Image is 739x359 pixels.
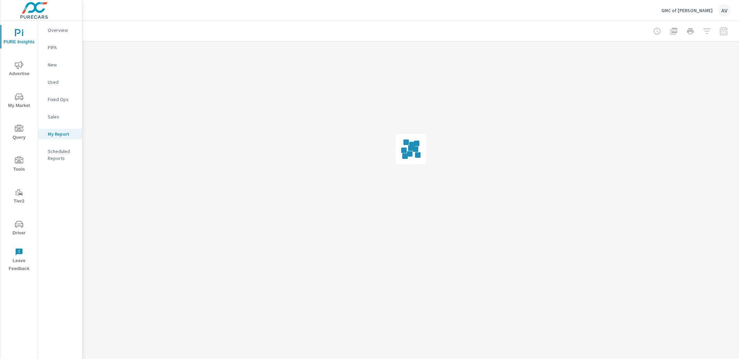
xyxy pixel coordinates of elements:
[48,131,77,137] p: My Report
[48,44,77,51] p: PIPA
[661,7,713,14] p: GMC of [PERSON_NAME]
[38,25,82,35] div: Overview
[2,188,36,205] span: Tier2
[38,129,82,139] div: My Report
[2,61,36,78] span: Advertise
[48,79,77,86] p: Used
[2,220,36,237] span: Driver
[38,77,82,87] div: Used
[48,96,77,103] p: Fixed Ops
[38,60,82,70] div: New
[718,4,731,17] div: AV
[2,125,36,142] span: Query
[48,148,77,162] p: Scheduled Reports
[2,93,36,110] span: My Market
[38,42,82,53] div: PIPA
[2,29,36,46] span: PURE Insights
[38,146,82,163] div: Scheduled Reports
[2,248,36,273] span: Leave Feedback
[38,94,82,105] div: Fixed Ops
[2,156,36,173] span: Tools
[48,27,77,34] p: Overview
[0,21,38,276] div: nav menu
[48,113,77,120] p: Sales
[38,111,82,122] div: Sales
[48,61,77,68] p: New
